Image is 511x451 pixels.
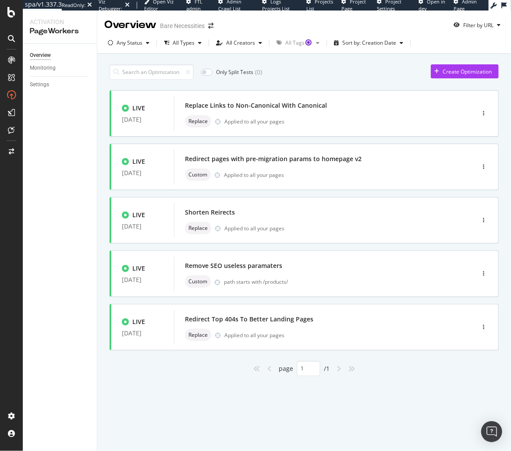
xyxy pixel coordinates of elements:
div: Applied to all your pages [224,331,284,339]
button: Create Optimization [431,64,499,78]
div: Any Status [117,40,142,46]
div: All Types [173,40,195,46]
div: neutral label [185,275,211,288]
div: Create Optimization [443,68,492,75]
div: [DATE] [122,223,163,230]
button: Any Status [104,36,153,50]
div: neutral label [185,169,211,181]
div: Monitoring [30,63,56,73]
div: angle-left [264,362,275,376]
div: neutral label [185,329,211,341]
div: LIVE [132,317,145,326]
div: Settings [30,80,49,89]
div: angles-left [250,362,264,376]
span: Custom [188,279,207,284]
div: Sort by: Creation Date [342,40,396,46]
button: All Creators [213,36,266,50]
div: Redirect pages with pre-migration params to homepage v2 [185,155,362,163]
div: [DATE] [122,330,163,337]
div: Overview [30,51,51,60]
div: angles-right [344,362,358,376]
span: Replace [188,119,208,124]
div: Activation [30,18,90,26]
div: LIVE [132,211,145,219]
div: Only Split Tests [216,68,253,76]
div: LIVE [132,104,145,113]
div: [DATE] [122,276,163,283]
div: Tooltip anchor [305,39,312,46]
span: Replace [188,225,208,231]
button: Filter by URL [450,18,504,32]
div: ( 0 ) [255,68,262,77]
div: ReadOnly: [62,2,85,9]
div: page / 1 [279,361,330,376]
a: Settings [30,80,91,89]
div: Applied to all your pages [224,225,284,232]
button: Sort by: Creation Date [330,36,407,50]
div: Filter by URL [463,21,493,29]
div: Applied to all your pages [224,171,284,179]
div: Overview [104,18,156,32]
div: neutral label [185,115,211,127]
div: angle-right [333,362,344,376]
div: All Tags [285,40,312,46]
div: Shorten Reirects [185,208,235,217]
div: arrow-right-arrow-left [208,23,213,29]
div: Redirect Top 404s To Better Landing Pages [185,315,313,324]
div: path starts with /products/ [224,278,437,285]
div: Applied to all your pages [224,118,284,125]
div: PageWorkers [30,26,90,36]
div: LIVE [132,264,145,273]
div: Bare Necessities [160,21,205,30]
div: Open Intercom Messenger [481,421,502,442]
div: All Creators [226,40,255,46]
div: LIVE [132,157,145,166]
div: [DATE] [122,169,163,176]
span: Replace [188,332,208,338]
div: [DATE] [122,116,163,123]
div: Replace Links to Non-Canonical With Canonical [185,101,327,110]
input: Search an Optimization [110,64,194,80]
a: Monitoring [30,63,91,73]
a: Overview [30,51,91,60]
button: All TagsTooltip anchor [273,36,323,50]
button: All Types [160,36,205,50]
span: Custom [188,172,207,177]
div: Remove SEO useless paramaters [185,261,282,270]
div: neutral label [185,222,211,234]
